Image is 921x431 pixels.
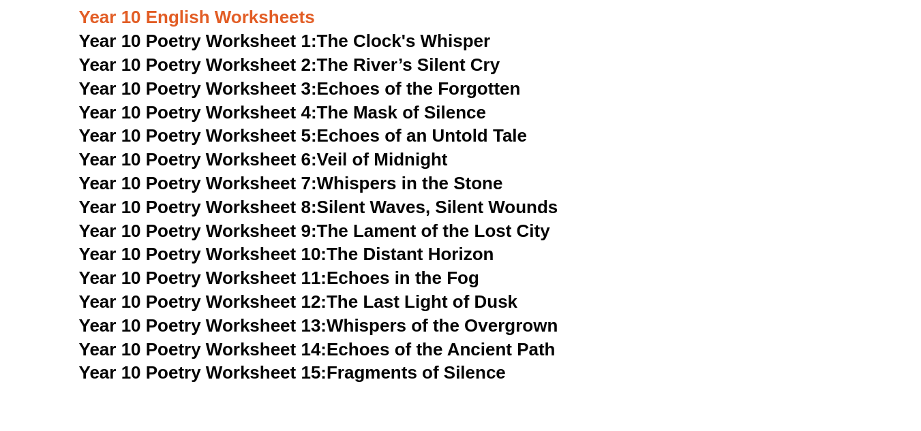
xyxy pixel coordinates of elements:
[79,291,518,312] a: Year 10 Poetry Worksheet 12:The Last Light of Dusk
[79,102,317,123] span: Year 10 Poetry Worksheet 4:
[79,315,327,336] span: Year 10 Poetry Worksheet 13:
[79,268,327,288] span: Year 10 Poetry Worksheet 11:
[79,173,503,193] a: Year 10 Poetry Worksheet 7:Whispers in the Stone
[79,54,500,75] a: Year 10 Poetry Worksheet 2:The River’s Silent Cry
[79,197,317,217] span: Year 10 Poetry Worksheet 8:
[79,125,317,146] span: Year 10 Poetry Worksheet 5:
[79,102,486,123] a: Year 10 Poetry Worksheet 4:The Mask of Silence
[79,339,327,360] span: Year 10 Poetry Worksheet 14:
[79,78,317,99] span: Year 10 Poetry Worksheet 3:
[79,149,317,170] span: Year 10 Poetry Worksheet 6:
[79,54,317,75] span: Year 10 Poetry Worksheet 2:
[79,149,448,170] a: Year 10 Poetry Worksheet 6:Veil of Midnight
[853,366,921,431] iframe: Chat Widget
[79,268,479,288] a: Year 10 Poetry Worksheet 11:Echoes in the Fog
[79,78,521,99] a: Year 10 Poetry Worksheet 3:Echoes of the Forgotten
[79,244,327,264] span: Year 10 Poetry Worksheet 10:
[79,197,558,217] a: Year 10 Poetry Worksheet 8:Silent Waves, Silent Wounds
[79,362,327,383] span: Year 10 Poetry Worksheet 15:
[79,339,556,360] a: Year 10 Poetry Worksheet 14:Echoes of the Ancient Path
[79,221,317,241] span: Year 10 Poetry Worksheet 9:
[79,31,491,51] a: Year 10 Poetry Worksheet 1:The Clock's Whisper
[79,221,550,241] a: Year 10 Poetry Worksheet 9:The Lament of the Lost City
[79,291,327,312] span: Year 10 Poetry Worksheet 12:
[79,31,317,51] span: Year 10 Poetry Worksheet 1:
[79,125,528,146] a: Year 10 Poetry Worksheet 5:Echoes of an Untold Tale
[79,362,506,383] a: Year 10 Poetry Worksheet 15:Fragments of Silence
[79,173,317,193] span: Year 10 Poetry Worksheet 7:
[79,315,558,336] a: Year 10 Poetry Worksheet 13:Whispers of the Overgrown
[79,244,494,264] a: Year 10 Poetry Worksheet 10:The Distant Horizon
